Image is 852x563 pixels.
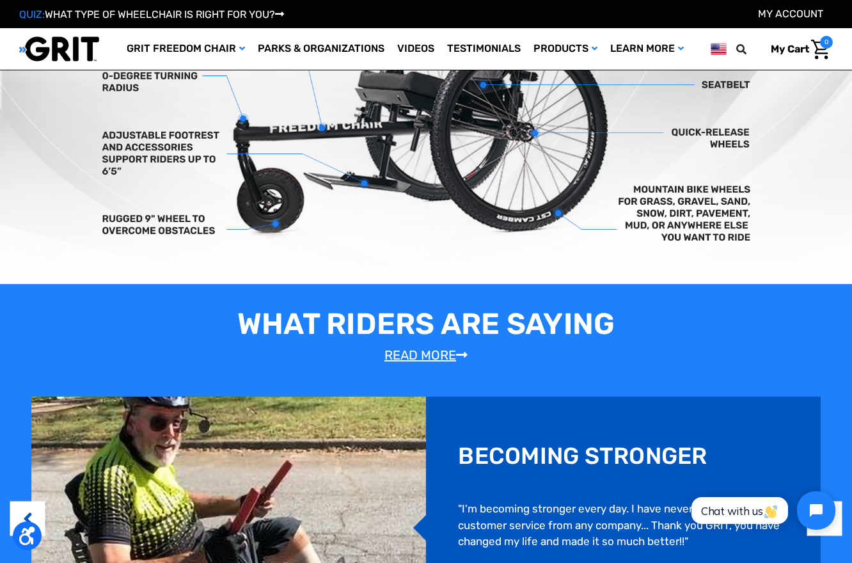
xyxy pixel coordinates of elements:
span: QUIZ: [19,8,45,20]
iframe: Tidio Chat [677,480,846,541]
a: Account [758,8,823,20]
img: GRIT All-Terrain Wheelchair and Mobility Equipment [19,36,99,62]
img: us.png [711,41,727,57]
a: QUIZ:WHAT TYPE OF WHEELCHAIR IS RIGHT FOR YOU? [19,8,284,20]
img: Cart [811,40,830,59]
span: My Cart [771,43,809,55]
input: Search [742,36,761,63]
a: Parks & Organizations [251,28,391,70]
h3: Becoming stronger [458,442,707,470]
p: "I'm becoming stronger every day. I have never received better customer service from any company.... [458,501,789,550]
a: Learn More [604,28,690,70]
a: Read More [384,347,468,363]
span: Phone Number [184,52,253,65]
a: Videos [391,28,441,70]
a: Testimonials [441,28,527,70]
a: Cart with 0 items [761,36,833,63]
a: Products [527,28,604,70]
button: Previous [21,499,34,538]
span: 0 [820,36,833,49]
a: GRIT Freedom Chair [120,28,251,70]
